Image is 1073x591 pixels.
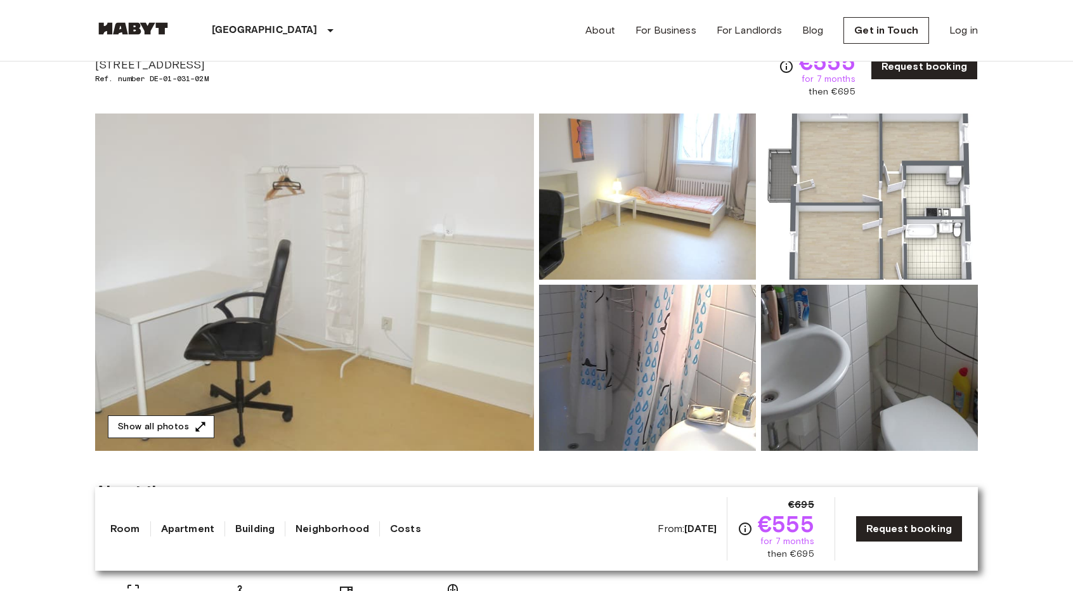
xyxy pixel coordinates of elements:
[95,56,274,73] span: [STREET_ADDRESS]
[738,521,753,536] svg: Check cost overview for full price breakdown. Please note that discounts apply to new joiners onl...
[717,23,782,38] a: For Landlords
[539,285,756,451] img: Picture of unit DE-01-031-02M
[539,114,756,280] img: Picture of unit DE-01-031-02M
[161,521,214,536] a: Apartment
[761,285,978,451] img: Picture of unit DE-01-031-02M
[658,522,717,536] span: From:
[871,53,978,80] a: Request booking
[95,481,978,500] span: About the room
[809,86,855,98] span: then €695
[95,73,274,84] span: Ref. number DE-01-031-02M
[212,23,318,38] p: [GEOGRAPHIC_DATA]
[684,523,717,535] b: [DATE]
[779,59,794,74] svg: Check cost overview for full price breakdown. Please note that discounts apply to new joiners onl...
[758,512,814,535] span: €555
[296,521,369,536] a: Neighborhood
[799,50,855,73] span: €555
[802,23,824,38] a: Blog
[235,521,275,536] a: Building
[95,22,171,35] img: Habyt
[855,516,963,542] a: Request booking
[585,23,615,38] a: About
[110,521,140,536] a: Room
[788,497,814,512] span: €695
[390,521,421,536] a: Costs
[843,17,929,44] a: Get in Touch
[760,535,814,548] span: for 7 months
[761,114,978,280] img: Picture of unit DE-01-031-02M
[802,73,855,86] span: for 7 months
[95,114,534,451] img: Marketing picture of unit DE-01-031-02M
[108,415,214,439] button: Show all photos
[635,23,696,38] a: For Business
[949,23,978,38] a: Log in
[767,548,814,561] span: then €695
